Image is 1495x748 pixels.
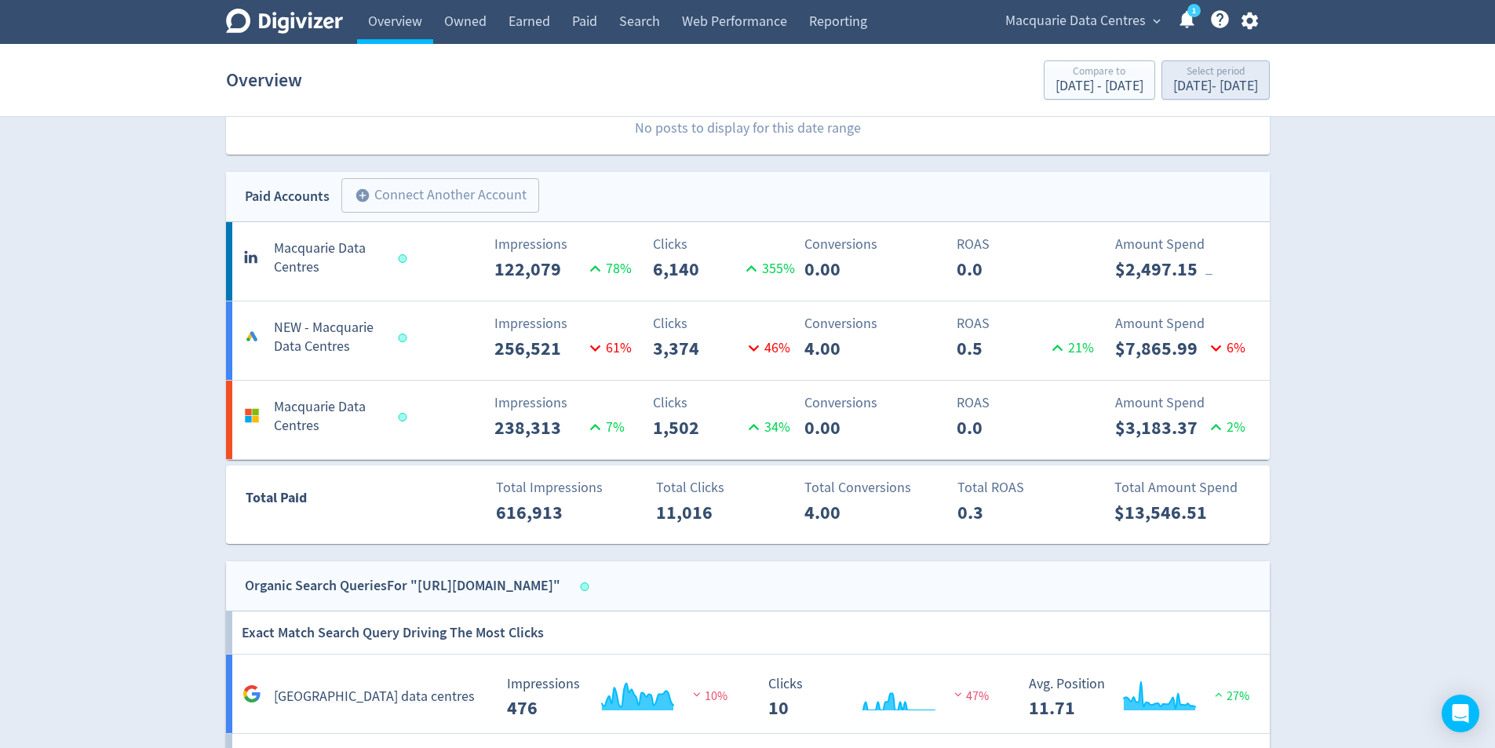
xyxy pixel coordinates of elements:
p: 0.00 [804,414,895,442]
p: $13,546.51 [1114,498,1205,527]
button: Macquarie Data Centres [1000,9,1165,34]
p: 0.0 [957,414,1047,442]
p: 0.5 [957,334,1047,363]
p: 0.0 [957,255,1047,283]
div: Organic Search Queries For "[URL][DOMAIN_NAME]" [245,575,560,597]
p: 11,016 [656,498,746,527]
p: Conversions [804,392,946,414]
p: 0.00 [804,255,895,283]
p: ROAS [957,313,1099,334]
button: Select period[DATE]- [DATE] [1161,60,1270,100]
img: negative-performance.svg [689,688,705,700]
h5: Macquarie Data Centres [274,239,384,277]
p: 355 % [741,258,795,279]
p: Total Impressions [496,477,638,498]
p: 6 % [1205,338,1245,359]
div: [DATE] - [DATE] [1056,79,1143,93]
p: Impressions [494,234,636,255]
p: Conversions [804,234,946,255]
div: Select period [1173,66,1258,79]
p: Clicks [653,234,795,255]
p: Total Conversions [804,477,946,498]
p: Total ROAS [957,477,1099,498]
span: Data last synced: 3 Sep 2025, 8:01am (AEST) [398,413,411,421]
div: Total Paid [227,487,400,516]
p: ROAS [957,234,1099,255]
p: Clicks [653,313,795,334]
div: Open Intercom Messenger [1442,695,1479,732]
h5: [GEOGRAPHIC_DATA] data centres [274,688,475,706]
text: 1 [1191,5,1195,16]
p: ROAS [957,392,1099,414]
a: NEW - Macquarie Data CentresImpressions256,52161%Clicks3,37446%Conversions4.00ROAS0.521%Amount Sp... [226,301,1270,380]
p: Amount Spend [1115,392,1257,414]
p: 616,913 [496,498,586,527]
p: 21 % [1047,338,1094,359]
svg: linkedin [242,246,261,265]
span: 47% [950,688,989,704]
a: 1 [1187,4,1201,17]
p: 122,079 [494,255,585,283]
h5: NEW - Macquarie Data Centres [274,319,384,356]
p: Conversions [804,313,946,334]
span: Data last synced: 2 Sep 2025, 6:02pm (AEST) [580,582,593,591]
h6: Exact Match Search Query Driving The Most Clicks [242,611,544,654]
a: Macquarie Data CentresImpressions122,07978%Clicks6,140355%Conversions0.00ROAS0.0Amount Spend$2,49... [226,222,1270,301]
p: 238,313 [494,414,585,442]
button: Compare to[DATE] - [DATE] [1044,60,1155,100]
p: $7,865.99 [1115,334,1205,363]
h5: Macquarie Data Centres [274,398,384,436]
p: Total Clicks [656,477,798,498]
div: [DATE] - [DATE] [1173,79,1258,93]
p: 0.3 [957,498,1048,527]
span: expand_more [1150,14,1164,28]
div: Paid Accounts [245,185,330,208]
p: Amount Spend [1115,313,1257,334]
p: 2 % [1205,417,1245,438]
button: Connect Another Account [341,178,539,213]
img: positive-performance.svg [1211,688,1227,700]
p: 256,521 [494,334,585,363]
p: 4.00 [804,334,895,363]
p: Amount Spend [1115,234,1257,255]
svg: Google Analytics [242,684,261,703]
p: No posts to display for this date range [227,102,1270,155]
span: Macquarie Data Centres [1005,9,1146,34]
p: Impressions [494,392,636,414]
img: negative-performance.svg [950,688,966,700]
span: Data last synced: 3 Sep 2025, 12:01am (AEST) [398,254,411,263]
span: 27% [1211,688,1249,704]
svg: Clicks 10 [760,677,996,718]
a: [GEOGRAPHIC_DATA] data centres Impressions 476 Impressions 476 10% Clicks 10 Clicks 10 47% Avg. P... [226,655,1270,734]
a: Macquarie Data CentresImpressions238,3137%Clicks1,50234%Conversions0.00ROAS0.0Amount Spend$3,183.... [226,381,1270,459]
span: _ [1205,260,1212,278]
h1: Overview [226,55,302,105]
p: 34 % [743,417,790,438]
span: Data last synced: 3 Sep 2025, 5:01am (AEST) [398,334,411,342]
a: Connect Another Account [330,181,539,213]
p: 6,140 [653,255,741,283]
p: $2,497.15 [1115,255,1205,283]
p: 3,374 [653,334,743,363]
div: Compare to [1056,66,1143,79]
p: $3,183.37 [1115,414,1205,442]
svg: Impressions 476 [499,677,735,718]
p: Clicks [653,392,795,414]
p: 1,502 [653,414,743,442]
span: 10% [689,688,727,704]
p: 46 % [743,338,790,359]
p: 4.00 [804,498,895,527]
p: Total Amount Spend [1114,477,1256,498]
span: add_circle [355,188,370,203]
svg: Avg. Position 11.71 [1021,677,1256,718]
p: Impressions [494,313,636,334]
